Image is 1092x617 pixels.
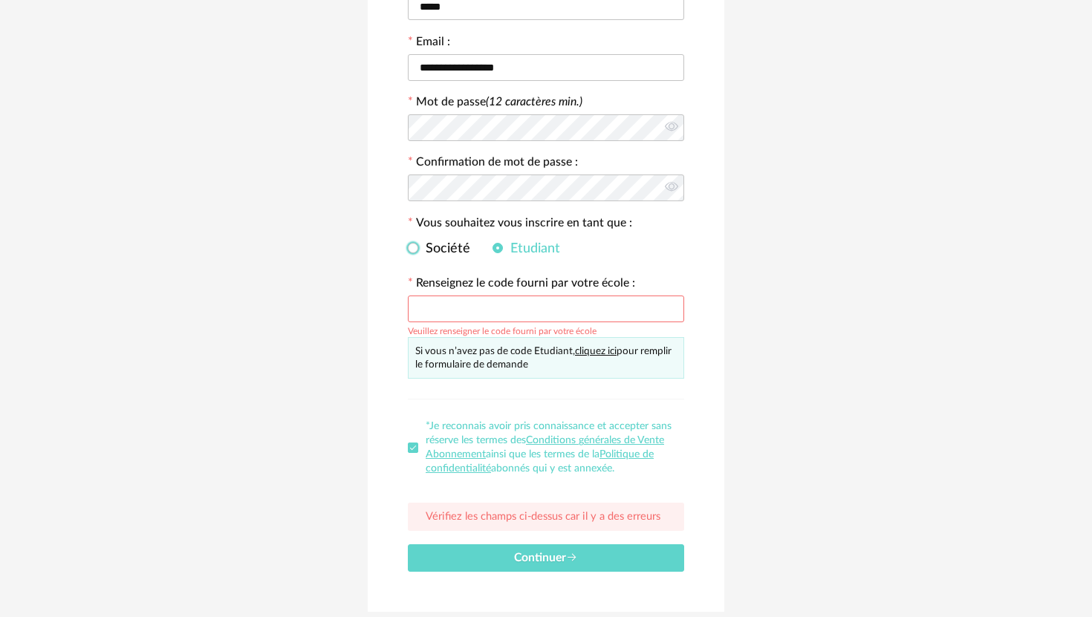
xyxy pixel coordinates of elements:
i: (12 caractères min.) [486,96,582,108]
label: Email : [408,36,450,51]
span: Vérifiez les champs ci-dessus car il y a des erreurs [426,511,660,522]
span: *Je reconnais avoir pris connaissance et accepter sans réserve les termes des ainsi que les terme... [426,421,672,474]
div: Veuillez renseigner le code fourni par votre école [408,324,597,336]
label: Renseignez le code fourni par votre école : [408,278,635,293]
label: Vous souhaitez vous inscrire en tant que : [408,218,632,232]
div: Si vous n’avez pas de code Etudiant, pour remplir le formulaire de demande [408,337,684,379]
a: cliquez ici [575,346,617,356]
span: Société [418,242,470,255]
button: Continuer [408,544,684,572]
span: Etudiant [503,242,560,255]
label: Mot de passe [416,96,582,108]
label: Confirmation de mot de passe : [408,157,578,172]
a: Conditions générales de Vente Abonnement [426,435,664,460]
span: Continuer [514,552,578,564]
